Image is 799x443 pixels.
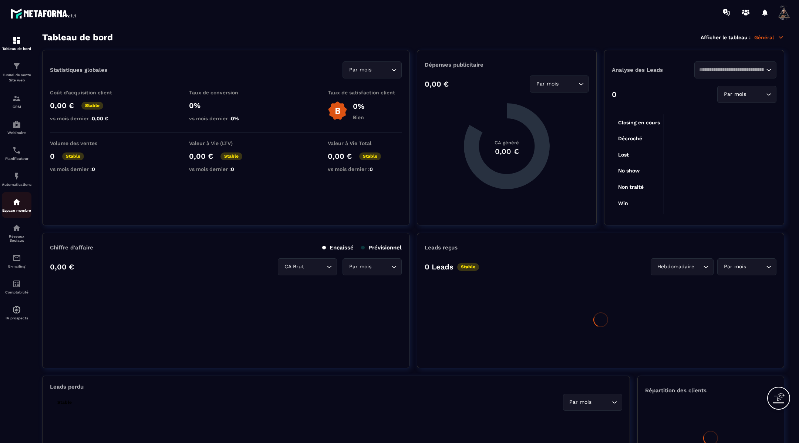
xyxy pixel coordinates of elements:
img: logo [10,7,77,20]
p: vs mois dernier : [50,115,124,121]
img: automations [12,120,21,129]
img: automations [12,198,21,207]
p: Leads perdu [50,383,84,390]
input: Search for option [748,263,764,271]
div: Search for option [343,258,402,275]
img: scheduler [12,146,21,155]
img: formation [12,62,21,71]
span: Par mois [347,66,373,74]
a: formationformationCRM [2,88,31,114]
a: formationformationTableau de bord [2,30,31,56]
p: Automatisations [2,182,31,187]
input: Search for option [748,90,764,98]
p: 0 Leads [425,262,454,271]
a: social-networksocial-networkRéseaux Sociaux [2,218,31,248]
tspan: Closing en cours [618,120,660,126]
p: 0,00 € [425,80,449,88]
p: Espace membre [2,208,31,212]
p: E-mailing [2,264,31,268]
a: formationformationTunnel de vente Site web [2,56,31,88]
span: 0,00 € [92,115,108,121]
p: vs mois dernier : [189,166,263,172]
img: accountant [12,279,21,288]
p: Tunnel de vente Site web [2,73,31,83]
p: 0% [353,102,364,111]
input: Search for option [699,66,765,74]
p: Taux de conversion [189,90,263,95]
p: Encaissé [322,244,354,251]
p: 0,00 € [328,152,352,161]
h3: Tableau de bord [42,32,113,43]
span: Hebdomadaire [655,263,696,271]
div: Search for option [563,394,622,411]
span: Par mois [568,398,593,406]
p: Afficher le tableau : [701,34,751,40]
p: Webinaire [2,131,31,135]
p: Stable [220,152,242,160]
p: vs mois dernier : [328,166,402,172]
input: Search for option [560,80,577,88]
div: Search for option [651,258,714,275]
p: Statistiques globales [50,67,107,73]
img: social-network [12,224,21,232]
span: CA Brut [283,263,306,271]
span: Par mois [722,90,748,98]
p: 0,00 € [50,262,74,271]
a: schedulerschedulerPlanificateur [2,140,31,166]
a: automationsautomationsWebinaire [2,114,31,140]
span: 0 [92,166,95,172]
p: CRM [2,105,31,109]
input: Search for option [373,66,390,74]
p: Taux de satisfaction client [328,90,402,95]
p: vs mois dernier : [189,115,263,121]
tspan: Décroché [618,135,642,141]
img: automations [12,305,21,314]
p: Comptabilité [2,290,31,294]
div: Search for option [278,258,337,275]
p: Stable [62,152,84,160]
p: Réseaux Sociaux [2,234,31,242]
p: Valeur à Vie (LTV) [189,140,263,146]
div: Search for option [717,258,776,275]
div: Search for option [530,75,589,93]
a: accountantaccountantComptabilité [2,274,31,300]
img: b-badge-o.b3b20ee6.svg [328,101,347,121]
p: Stable [457,263,479,271]
tspan: Lost [618,152,629,158]
p: 0,00 € [189,152,213,161]
p: Volume des ventes [50,140,124,146]
p: Coût d'acquisition client [50,90,124,95]
p: Analyse des Leads [612,67,694,73]
img: formation [12,36,21,45]
img: email [12,254,21,262]
tspan: Non traité [618,184,644,190]
p: Leads reçus [425,244,458,251]
p: 0 [612,90,617,99]
p: IA prospects [2,316,31,320]
img: automations [12,172,21,181]
p: Valeur à Vie Total [328,140,402,146]
div: Search for option [717,86,776,103]
img: formation [12,94,21,103]
p: 0,00 € [50,101,74,110]
p: Général [754,34,784,41]
tspan: Win [618,200,628,206]
a: emailemailE-mailing [2,248,31,274]
p: 0 [50,152,55,161]
input: Search for option [373,263,390,271]
span: 0 [370,166,373,172]
p: Chiffre d’affaire [50,244,93,251]
tspan: No show [618,168,640,174]
div: Search for option [694,61,777,78]
input: Search for option [306,263,325,271]
p: Stable [359,152,381,160]
span: Par mois [347,263,373,271]
p: Planificateur [2,157,31,161]
p: Tableau de bord [2,47,31,51]
p: Stable [54,399,75,406]
span: Par mois [535,80,560,88]
div: Search for option [343,61,402,78]
p: vs mois dernier : [50,166,124,172]
p: 0% [189,101,263,110]
p: Bien [353,114,364,120]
